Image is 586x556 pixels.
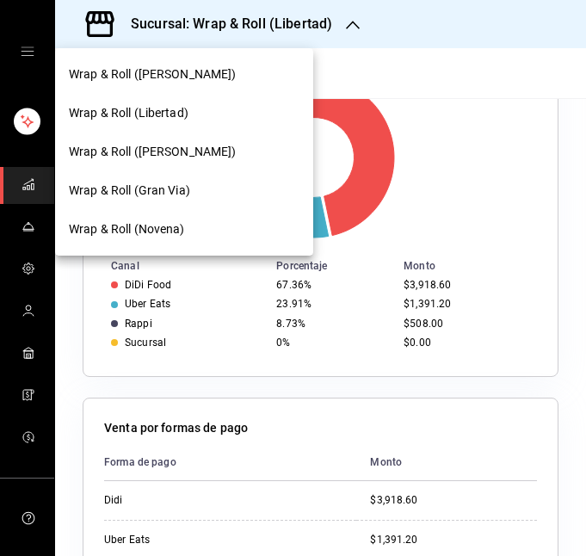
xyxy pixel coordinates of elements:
div: Wrap & Roll ([PERSON_NAME]) [55,55,313,94]
div: Wrap & Roll ([PERSON_NAME]) [55,133,313,171]
span: Wrap & Roll ([PERSON_NAME]) [69,143,237,161]
div: Wrap & Roll (Gran Via) [55,171,313,210]
span: Wrap & Roll (Novena) [69,220,185,238]
div: Wrap & Roll (Libertad) [55,94,313,133]
span: Wrap & Roll ([PERSON_NAME]) [69,65,237,83]
span: Wrap & Roll (Libertad) [69,104,188,122]
div: Wrap & Roll (Novena) [55,210,313,249]
span: Wrap & Roll (Gran Via) [69,182,190,200]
